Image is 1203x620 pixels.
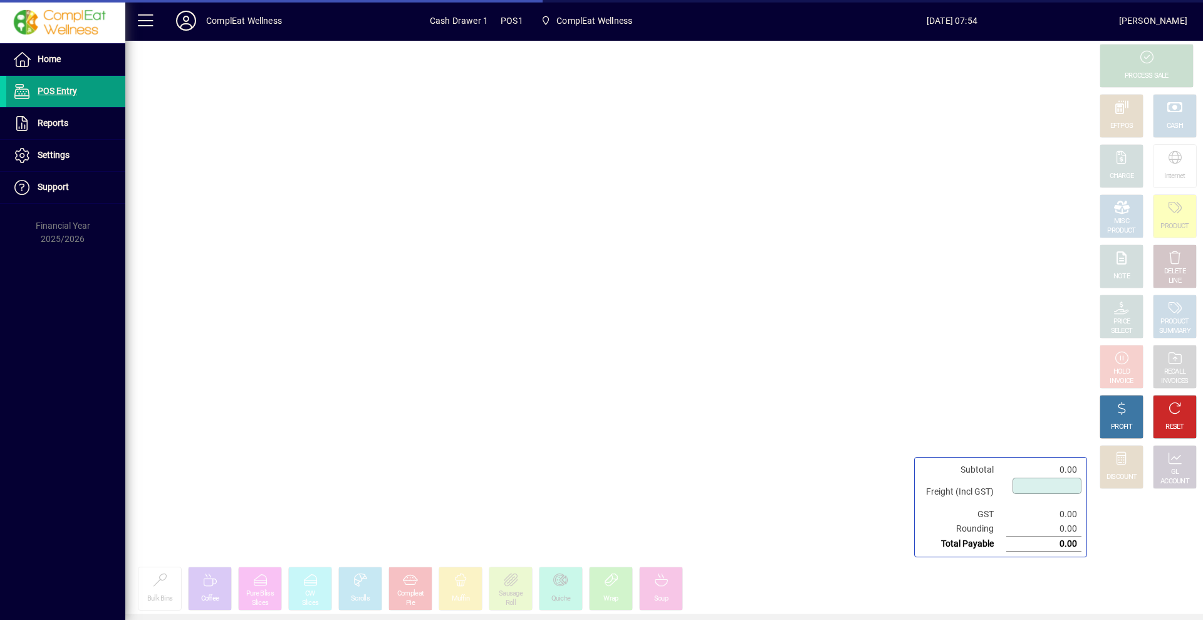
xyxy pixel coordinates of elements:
span: Home [38,54,61,64]
div: CHARGE [1110,172,1134,181]
td: Freight (Incl GST) [920,477,1006,507]
a: Support [6,172,125,203]
div: PRODUCT [1160,222,1189,231]
span: POS Entry [38,86,77,96]
div: PRODUCT [1107,226,1135,236]
div: CASH [1167,122,1183,131]
span: POS1 [501,11,523,31]
div: Pure Bliss [246,589,274,599]
div: Slices [302,599,319,608]
td: Subtotal [920,463,1006,477]
span: Cash Drawer 1 [430,11,488,31]
div: SUMMARY [1159,327,1190,336]
div: Roll [506,599,516,608]
div: EFTPOS [1110,122,1133,131]
span: [DATE] 07:54 [785,11,1119,31]
div: Quiche [551,594,571,604]
div: Scrolls [351,594,370,604]
div: ComplEat Wellness [206,11,282,31]
td: 0.00 [1006,522,1081,537]
div: DELETE [1164,267,1185,276]
div: SELECT [1111,327,1133,336]
td: 0.00 [1006,537,1081,552]
button: Profile [166,9,206,32]
div: Coffee [201,594,219,604]
div: Wrap [603,594,618,604]
div: [PERSON_NAME] [1119,11,1187,31]
div: ACCOUNT [1160,477,1189,486]
span: Settings [38,150,70,160]
div: INVOICE [1110,377,1133,386]
div: GL [1171,468,1179,477]
td: GST [920,507,1006,522]
div: PRODUCT [1160,317,1189,327]
a: Reports [6,108,125,139]
span: ComplEat Wellness [536,9,637,32]
div: NOTE [1113,272,1130,281]
td: Rounding [920,522,1006,537]
div: DISCOUNT [1107,473,1137,482]
a: Settings [6,140,125,171]
div: CW [305,589,315,599]
a: Home [6,44,125,75]
div: Internet [1164,172,1185,181]
div: Compleat [397,589,424,599]
div: PROFIT [1111,423,1132,432]
div: MISC [1114,217,1129,226]
div: HOLD [1113,367,1130,377]
span: Support [38,182,69,192]
div: RESET [1165,423,1184,432]
div: PRICE [1113,317,1130,327]
div: LINE [1169,276,1181,286]
div: Muffin [452,594,470,604]
div: Bulk Bins [147,594,173,604]
div: RECALL [1164,367,1186,377]
div: Soup [654,594,668,604]
div: INVOICES [1161,377,1188,386]
span: Reports [38,118,68,128]
div: Pie [406,599,415,608]
td: Total Payable [920,537,1006,552]
div: Slices [252,599,269,608]
td: 0.00 [1006,507,1081,522]
div: Sausage [499,589,523,599]
div: PROCESS SALE [1125,71,1169,81]
span: ComplEat Wellness [556,11,632,31]
td: 0.00 [1006,463,1081,477]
